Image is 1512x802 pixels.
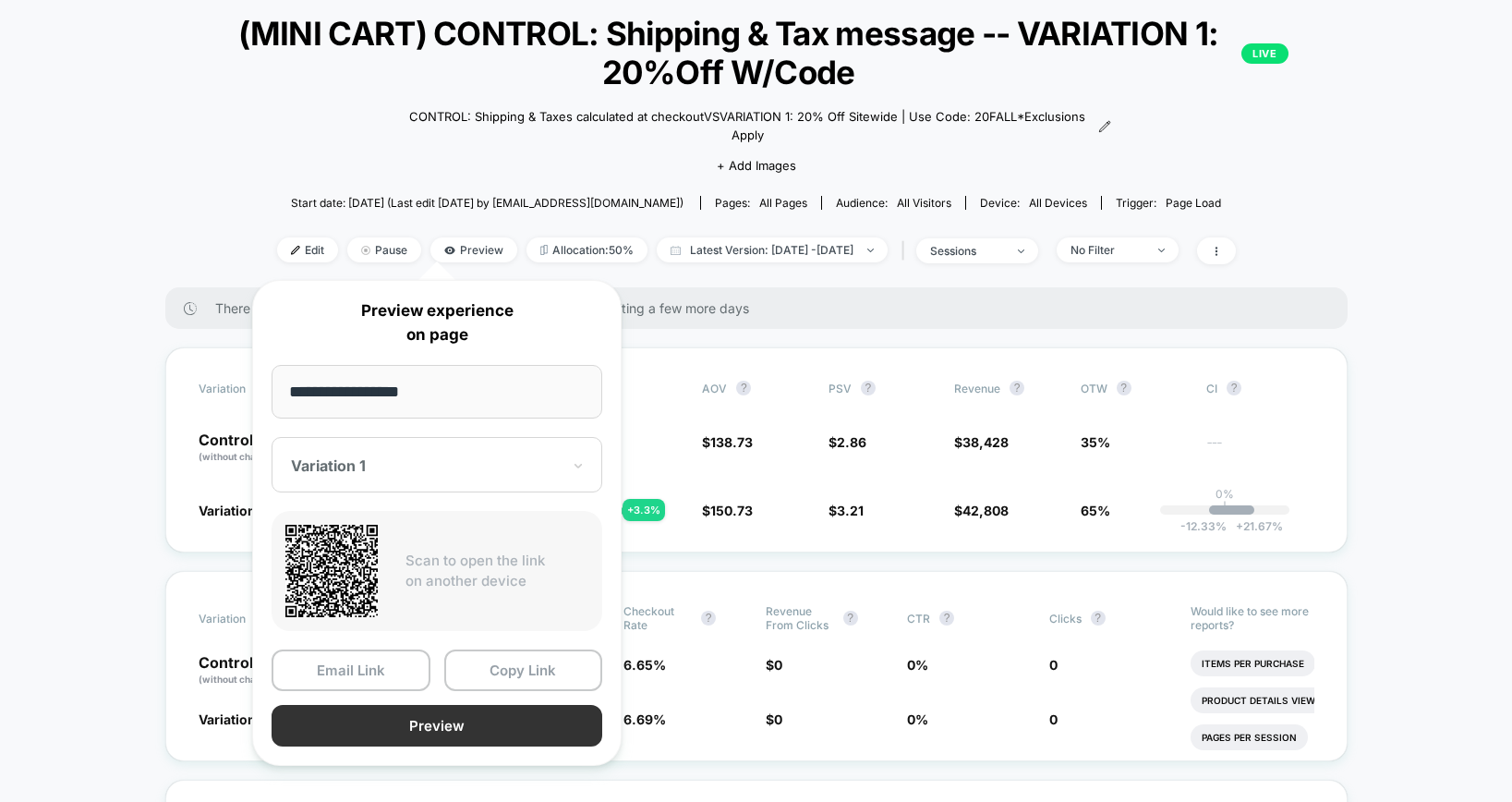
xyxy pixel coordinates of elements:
[1180,519,1227,533] span: -12.33 %
[736,381,751,395] button: ?
[715,196,807,210] div: Pages:
[1191,687,1360,713] li: Product Details Views Rate
[965,196,1101,210] span: Device:
[701,611,716,626] button: ?
[837,434,866,450] span: 2.86
[907,612,930,626] span: CTR
[774,657,782,673] span: 0
[1081,381,1182,395] span: OTW
[272,705,602,747] button: Preview
[540,245,548,255] img: rebalance
[897,237,916,264] span: |
[1117,381,1131,395] button: ?
[1191,604,1314,632] p: Would like to see more reports?
[1166,196,1221,210] span: Page Load
[954,503,1009,518] span: $
[1070,243,1144,257] div: No Filter
[444,650,603,691] button: Copy Link
[829,382,852,395] span: PSV
[199,432,306,464] p: Control
[954,382,1000,395] span: Revenue
[710,503,753,518] span: 150.73
[199,604,300,632] span: Variation
[829,434,866,450] span: $
[766,657,782,673] span: $
[623,499,665,521] div: + 3.3 %
[1223,501,1227,515] p: |
[829,503,864,518] span: $
[907,657,928,673] span: 0 %
[671,246,681,255] img: calendar
[1029,196,1087,210] span: all devices
[623,657,666,673] span: 6.65 %
[526,237,647,262] span: Allocation: 50%
[702,434,753,450] span: $
[843,611,858,626] button: ?
[199,674,282,685] span: (without changes)
[430,237,517,262] span: Preview
[1241,43,1288,64] p: LIVE
[1049,612,1082,626] span: Clicks
[702,503,753,518] span: $
[1018,249,1024,253] img: end
[867,249,874,252] img: end
[897,196,951,210] span: All Visitors
[199,711,264,727] span: Variation 1
[710,434,753,450] span: 138.73
[1049,657,1058,673] span: 0
[291,196,683,210] span: Start date: [DATE] (Last edit [DATE] by [EMAIL_ADDRESS][DOMAIN_NAME])
[347,237,421,262] span: Pause
[907,711,928,727] span: 0 %
[1010,381,1024,395] button: ?
[623,604,692,632] span: Checkout Rate
[717,158,796,173] span: + Add Images
[759,196,807,210] span: all pages
[1081,503,1110,518] span: 65%
[1081,434,1110,450] span: 35%
[277,237,338,262] span: Edit
[199,451,282,462] span: (without changes)
[962,434,1009,450] span: 38,428
[774,711,782,727] span: 0
[623,711,666,727] span: 6.69 %
[1191,724,1308,750] li: Pages Per Session
[291,246,300,255] img: edit
[1206,437,1313,464] span: ---
[199,381,300,395] span: Variation
[861,381,876,395] button: ?
[224,14,1288,91] span: (MINI CART) CONTROL: Shipping & Tax message -- VARIATION 1: 20%Off W/Code
[836,196,951,210] div: Audience:
[939,611,954,626] button: ?
[199,655,322,687] p: Control
[954,434,1009,450] span: $
[962,503,1009,518] span: 42,808
[272,299,602,346] p: Preview experience on page
[361,246,370,255] img: end
[1049,711,1058,727] span: 0
[1191,650,1315,676] li: Items Per Purchase
[702,382,727,395] span: AOV
[1091,611,1106,626] button: ?
[1206,381,1308,395] span: CI
[272,650,430,691] button: Email Link
[1227,519,1283,533] span: 21.67 %
[199,503,264,518] span: Variation 1
[402,108,1094,144] span: CONTROL: Shipping & Taxes calculated at checkoutVSVARIATION 1: 20% Off Sitewide | Use Code: 20FAL...
[766,604,834,632] span: Revenue From Clicks
[766,711,782,727] span: $
[1158,249,1165,252] img: end
[1116,196,1221,210] div: Trigger:
[1216,487,1234,501] p: 0%
[1227,381,1241,395] button: ?
[930,244,1004,258] div: sessions
[215,300,1311,316] span: There are still no statistically significant results. We recommend waiting a few more days
[1236,519,1243,533] span: +
[405,551,588,592] p: Scan to open the link on another device
[657,237,888,262] span: Latest Version: [DATE] - [DATE]
[837,503,864,518] span: 3.21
